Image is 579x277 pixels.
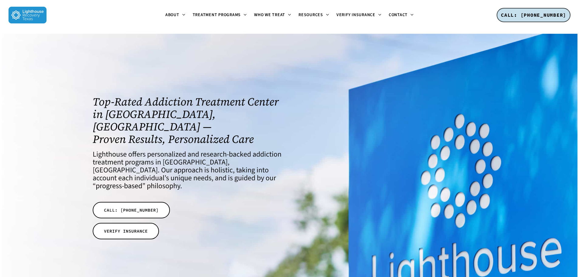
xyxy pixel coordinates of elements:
[389,12,408,18] span: Contact
[298,12,323,18] span: Resources
[104,207,159,213] span: CALL: [PHONE_NUMBER]
[250,13,295,18] a: Who We Treat
[93,202,170,218] a: CALL: [PHONE_NUMBER]
[104,228,148,234] span: VERIFY INSURANCE
[165,12,179,18] span: About
[333,13,385,18] a: Verify Insurance
[501,12,566,18] span: CALL: [PHONE_NUMBER]
[497,8,570,23] a: CALL: [PHONE_NUMBER]
[254,12,285,18] span: Who We Treat
[295,13,333,18] a: Resources
[189,13,251,18] a: Treatment Programs
[96,181,142,191] a: progress-based
[385,13,417,18] a: Contact
[93,95,281,145] h1: Top-Rated Addiction Treatment Center in [GEOGRAPHIC_DATA], [GEOGRAPHIC_DATA] — Proven Results, Pe...
[93,151,281,190] h4: Lighthouse offers personalized and research-backed addiction treatment programs in [GEOGRAPHIC_DA...
[93,223,159,239] a: VERIFY INSURANCE
[336,12,375,18] span: Verify Insurance
[9,7,47,23] img: Lighthouse Recovery Texas
[162,13,189,18] a: About
[193,12,241,18] span: Treatment Programs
